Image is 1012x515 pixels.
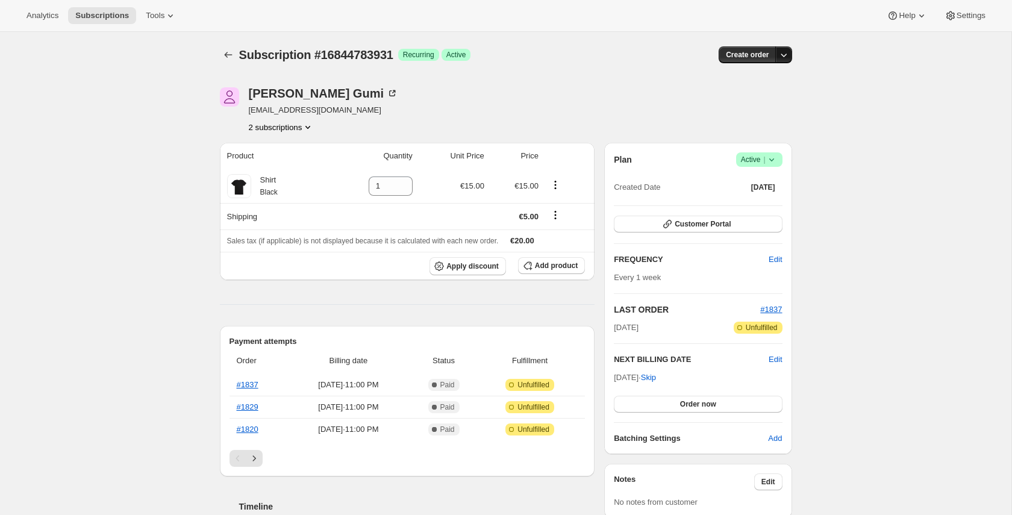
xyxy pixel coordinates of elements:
[614,273,661,282] span: Every 1 week
[230,450,586,467] nav: Pagination
[416,143,488,169] th: Unit Price
[446,50,466,60] span: Active
[760,305,782,314] a: #1837
[751,183,775,192] span: [DATE]
[220,87,239,107] span: Pablo Gumi
[230,336,586,348] h2: Payment attempts
[230,348,288,374] th: Order
[251,174,278,198] div: Shirt
[614,322,639,334] span: [DATE]
[249,87,398,99] div: [PERSON_NAME] Gumi
[614,304,760,316] h2: LAST ORDER
[614,354,769,366] h2: NEXT BILLING DATE
[260,188,278,196] small: Black
[614,432,768,445] h6: Batching Settings
[440,380,455,390] span: Paid
[518,257,585,274] button: Add product
[761,250,789,269] button: Edit
[754,473,782,490] button: Edit
[517,402,549,412] span: Unfulfilled
[246,450,263,467] button: Next
[446,261,499,271] span: Apply discount
[614,254,769,266] h2: FREQUENCY
[146,11,164,20] span: Tools
[879,7,934,24] button: Help
[614,396,782,413] button: Order now
[75,11,129,20] span: Subscriptions
[614,181,660,193] span: Created Date
[634,368,663,387] button: Skip
[403,50,434,60] span: Recurring
[19,7,66,24] button: Analytics
[249,121,314,133] button: Product actions
[517,425,549,434] span: Unfulfilled
[292,423,405,435] span: [DATE] · 11:00 PM
[227,237,499,245] span: Sales tax (if applicable) is not displayed because it is calculated with each new order.
[937,7,993,24] button: Settings
[535,261,578,270] span: Add product
[899,11,915,20] span: Help
[675,219,731,229] span: Customer Portal
[292,379,405,391] span: [DATE] · 11:00 PM
[68,7,136,24] button: Subscriptions
[546,208,565,222] button: Shipping actions
[292,401,405,413] span: [DATE] · 11:00 PM
[761,429,789,448] button: Add
[510,236,534,245] span: €20.00
[239,48,393,61] span: Subscription #16844783931
[744,179,782,196] button: [DATE]
[761,477,775,487] span: Edit
[719,46,776,63] button: Create order
[249,104,398,116] span: [EMAIL_ADDRESS][DOMAIN_NAME]
[327,143,416,169] th: Quantity
[27,11,58,20] span: Analytics
[768,432,782,445] span: Add
[517,380,549,390] span: Unfulfilled
[641,372,656,384] span: Skip
[488,143,542,169] th: Price
[614,373,656,382] span: [DATE] ·
[237,402,258,411] a: #1829
[614,498,698,507] span: No notes from customer
[957,11,985,20] span: Settings
[769,354,782,366] button: Edit
[746,323,778,332] span: Unfulfilled
[292,355,405,367] span: Billing date
[413,355,475,367] span: Status
[237,425,258,434] a: #1820
[763,155,765,164] span: |
[482,355,578,367] span: Fulfillment
[769,254,782,266] span: Edit
[519,212,539,221] span: €5.00
[614,154,632,166] h2: Plan
[741,154,778,166] span: Active
[614,216,782,233] button: Customer Portal
[514,181,539,190] span: €15.00
[614,473,754,490] h3: Notes
[239,501,595,513] h2: Timeline
[760,304,782,316] button: #1837
[220,46,237,63] button: Subscriptions
[429,257,506,275] button: Apply discount
[546,178,565,192] button: Product actions
[440,402,455,412] span: Paid
[139,7,184,24] button: Tools
[726,50,769,60] span: Create order
[440,425,455,434] span: Paid
[680,399,716,409] span: Order now
[220,203,327,229] th: Shipping
[237,380,258,389] a: #1837
[220,143,327,169] th: Product
[460,181,484,190] span: €15.00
